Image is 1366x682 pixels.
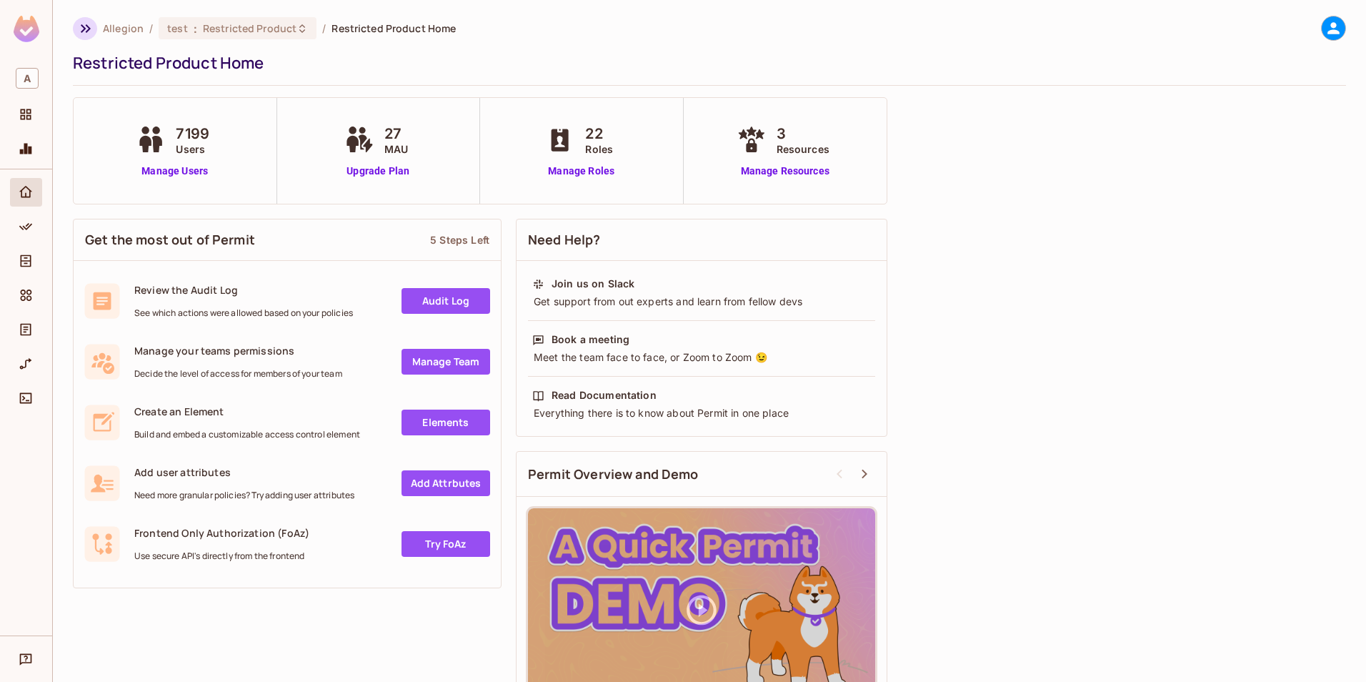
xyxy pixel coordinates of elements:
[552,332,629,347] div: Book a meeting
[10,178,42,207] div: Home
[528,465,699,483] span: Permit Overview and Demo
[10,281,42,310] div: Elements
[134,526,309,540] span: Frontend Only Authorization (FoAz)
[542,164,620,179] a: Manage Roles
[430,233,489,247] div: 5 Steps Left
[149,21,153,35] li: /
[85,231,255,249] span: Get the most out of Permit
[384,142,408,157] span: MAU
[134,307,353,319] span: See which actions were allowed based on your policies
[402,288,490,314] a: Audit Log
[402,531,490,557] a: Try FoAz
[134,368,342,380] span: Decide the level of access for members of your team
[176,142,209,157] span: Users
[532,350,871,365] div: Meet the team face to face, or Zoom to Zoom 😉
[10,645,42,673] div: Help & Updates
[10,212,42,241] div: Policy
[167,21,188,35] span: test
[10,384,42,412] div: Connect
[532,406,871,420] div: Everything there is to know about Permit in one place
[176,123,209,144] span: 7199
[10,134,42,163] div: Monitoring
[402,470,490,496] a: Add Attrbutes
[16,68,39,89] span: A
[585,123,613,144] span: 22
[402,410,490,435] a: Elements
[134,405,360,418] span: Create an Element
[552,277,634,291] div: Join us on Slack
[10,62,42,94] div: Workspace: Allegion
[10,247,42,275] div: Directory
[14,16,39,42] img: SReyMgAAAABJRU5ErkJggg==
[402,349,490,375] a: Manage Team
[322,21,326,35] li: /
[585,142,613,157] span: Roles
[133,164,216,179] a: Manage Users
[134,344,342,357] span: Manage your teams permissions
[777,123,829,144] span: 3
[73,52,1339,74] div: Restricted Product Home
[777,142,829,157] span: Resources
[193,23,198,34] span: :
[10,100,42,129] div: Projects
[134,429,360,440] span: Build and embed a customizable access control element
[532,295,871,309] div: Get support from out experts and learn from fellow devs
[10,315,42,344] div: Audit Log
[103,21,144,35] span: the active workspace
[134,550,309,562] span: Use secure API's directly from the frontend
[341,164,415,179] a: Upgrade Plan
[528,231,601,249] span: Need Help?
[384,123,408,144] span: 27
[203,21,296,35] span: Restricted Product
[331,21,456,35] span: Restricted Product Home
[552,388,657,402] div: Read Documentation
[134,465,354,479] span: Add user attributes
[10,350,42,378] div: URL Mapping
[734,164,837,179] a: Manage Resources
[134,283,353,297] span: Review the Audit Log
[134,490,354,501] span: Need more granular policies? Try adding user attributes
